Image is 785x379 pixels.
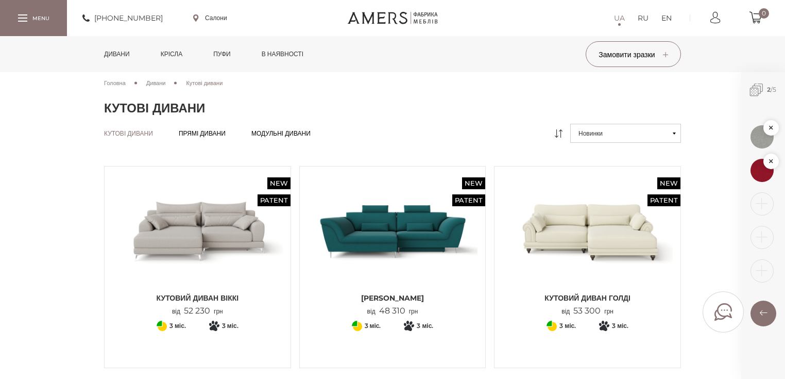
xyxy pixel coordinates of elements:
[180,306,214,316] span: 52 230
[112,293,283,303] span: Кутовий диван ВІККІ
[153,36,190,72] a: Крісла
[559,320,576,332] span: 3 міс.
[759,8,769,19] span: 0
[308,174,478,316] a: New Patent Кутовий Диван Грейсі Кутовий Диван Грейсі [PERSON_NAME] від48 310грн
[112,174,283,316] a: New Patent Кутовий диван ВІККІ Кутовий диван ВІККІ Кутовий диван ВІККІ від52 230грн
[308,293,478,303] span: [PERSON_NAME]
[104,101,681,116] h1: Кутові дивани
[104,79,126,87] span: Головна
[638,12,649,24] a: RU
[452,194,485,206] span: Patent
[365,320,381,332] span: 3 міс.
[367,306,418,316] p: від грн
[502,174,673,316] a: New Patent Кутовий диван ГОЛДІ Кутовий диван ГОЛДІ Кутовий диван ГОЛДІ від53 300грн
[206,36,238,72] a: Пуфи
[258,194,291,206] span: Patent
[773,86,776,93] span: 5
[657,177,680,189] span: New
[146,78,166,88] a: Дивани
[193,13,227,23] a: Салони
[267,177,291,189] span: New
[502,293,673,303] span: Кутовий диван ГОЛДІ
[82,12,163,24] a: [PHONE_NUMBER]
[462,177,485,189] span: New
[614,12,625,24] a: UA
[251,129,311,138] a: Модульні дивани
[741,72,785,108] span: /
[96,36,138,72] a: Дивани
[417,320,433,332] span: 3 міс.
[169,320,186,332] span: 3 міс.
[586,41,681,67] button: Замовити зразки
[172,306,223,316] p: від грн
[750,125,774,149] img: 1576664823.jpg
[376,306,409,316] span: 48 310
[661,12,672,24] a: EN
[146,79,166,87] span: Дивани
[750,159,774,182] img: 1576662562.jpg
[179,129,226,138] a: Прямі дивани
[104,78,126,88] a: Головна
[599,50,668,59] span: Замовити зразки
[647,194,680,206] span: Patent
[570,306,604,316] span: 53 300
[254,36,311,72] a: в наявності
[570,124,681,143] button: Новинки
[767,86,771,93] b: 2
[222,320,238,332] span: 3 міс.
[612,320,628,332] span: 3 міс.
[561,306,613,316] p: від грн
